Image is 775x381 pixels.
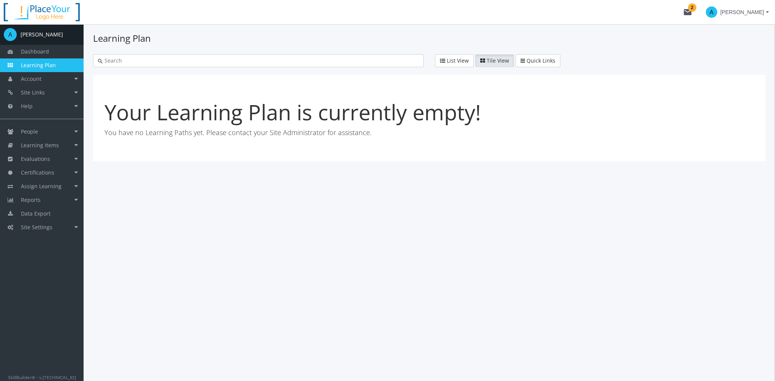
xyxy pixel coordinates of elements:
[103,57,419,65] input: Search
[527,57,555,64] span: Quick Links
[21,142,59,149] span: Learning Items
[706,6,717,18] span: A
[21,61,56,69] span: Learning Plan
[21,196,41,203] span: Reports
[21,183,62,190] span: Assign Learning
[21,75,41,82] span: Account
[93,32,766,45] h1: Learning Plan
[4,28,17,41] span: A
[21,210,51,217] span: Data Export
[683,8,692,17] mat-icon: mail
[21,102,33,110] span: Help
[447,57,469,64] span: List View
[104,101,754,124] h1: Your Learning Plan is currently empty!
[21,155,50,162] span: Evaluations
[104,128,754,138] p: You have no Learning Paths yet. Please contact your Site Administrator for assistance.
[21,31,63,38] div: [PERSON_NAME]
[8,374,76,380] small: SkillBuilder® - v.[TECHNICAL_ID]
[21,169,54,176] span: Certifications
[21,128,38,135] span: People
[487,57,509,64] span: Tile View
[21,224,52,231] span: Site Settings
[21,48,49,55] span: Dashboard
[720,5,764,19] span: [PERSON_NAME]
[21,89,45,96] span: Site Links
